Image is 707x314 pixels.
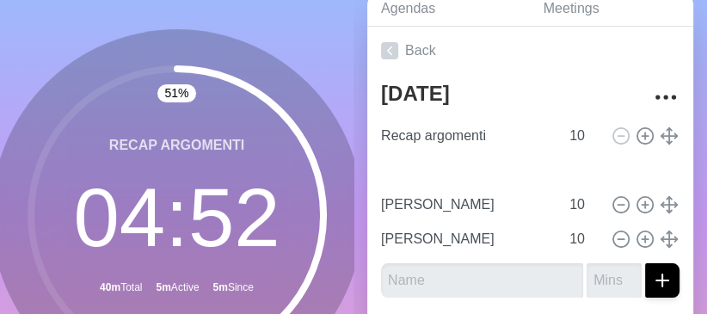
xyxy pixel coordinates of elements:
[374,119,559,153] input: Name
[374,222,559,256] input: Name
[374,188,559,222] input: Name
[587,263,642,298] input: Mins
[563,188,604,222] input: Mins
[563,119,604,153] input: Mins
[649,80,683,114] button: More
[367,27,693,75] a: Back
[563,222,604,256] input: Mins
[381,263,583,298] input: Name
